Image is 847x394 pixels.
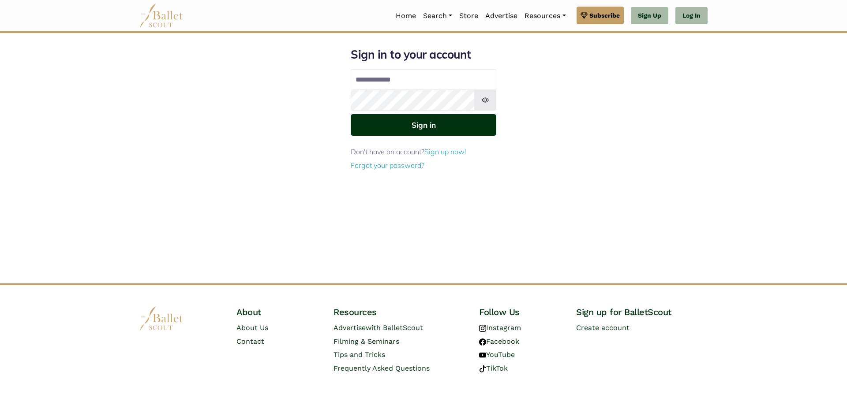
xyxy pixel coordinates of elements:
a: Facebook [479,337,519,346]
a: Tips and Tricks [334,350,385,359]
a: Search [420,7,456,25]
a: Instagram [479,323,521,332]
img: logo [139,306,184,331]
a: Log In [675,7,708,25]
a: Sign up now! [424,147,466,156]
h4: Resources [334,306,465,318]
a: Sign Up [631,7,668,25]
span: with BalletScout [366,323,423,332]
p: Don't have an account? [351,146,496,158]
a: Create account [576,323,630,332]
a: YouTube [479,350,515,359]
img: tiktok logo [479,365,486,372]
a: Frequently Asked Questions [334,364,430,372]
a: TikTok [479,364,508,372]
a: About Us [236,323,268,332]
span: Subscribe [589,11,620,20]
a: Store [456,7,482,25]
a: Advertisewith BalletScout [334,323,423,332]
a: Subscribe [577,7,624,24]
h4: Follow Us [479,306,562,318]
a: Resources [521,7,569,25]
button: Sign in [351,114,496,136]
img: instagram logo [479,325,486,332]
h1: Sign in to your account [351,47,496,62]
h4: About [236,306,319,318]
img: facebook logo [479,338,486,346]
a: Contact [236,337,264,346]
h4: Sign up for BalletScout [576,306,708,318]
a: Filming & Seminars [334,337,399,346]
a: Home [392,7,420,25]
img: gem.svg [581,11,588,20]
a: Forgot your password? [351,161,424,170]
img: youtube logo [479,352,486,359]
a: Advertise [482,7,521,25]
